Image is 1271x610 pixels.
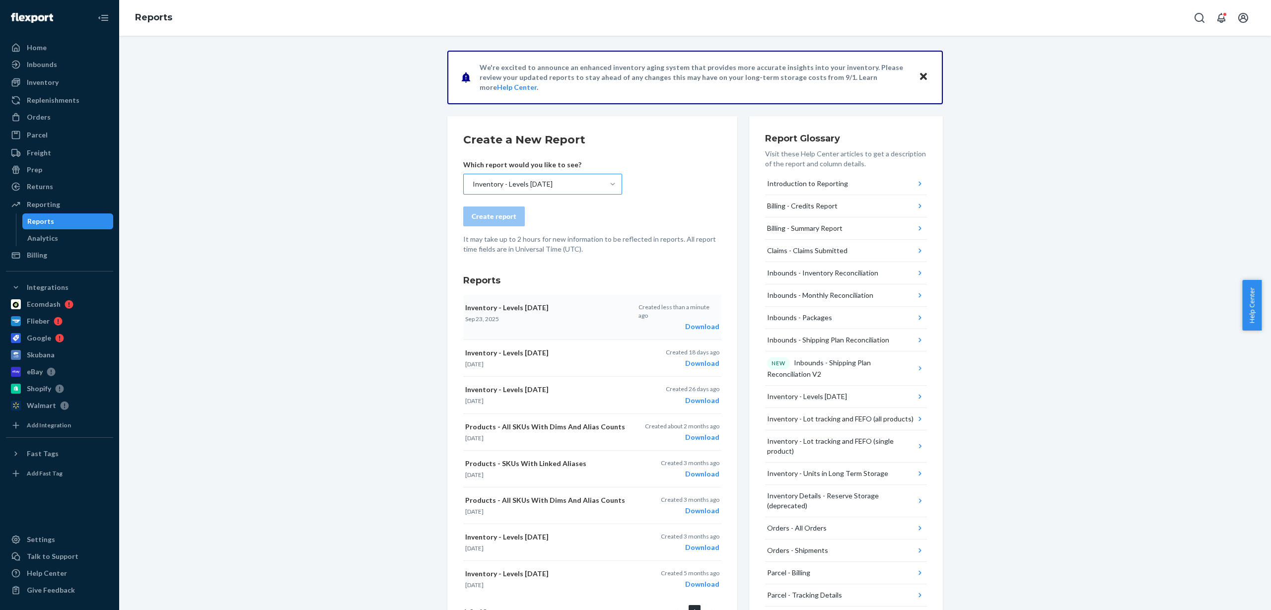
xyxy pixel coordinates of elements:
div: Fast Tags [27,449,59,459]
ol: breadcrumbs [127,3,180,32]
a: Billing [6,247,113,263]
a: Add Integration [6,417,113,433]
div: Inbounds - Inventory Reconciliation [767,268,878,278]
div: Download [661,542,719,552]
a: Reporting [6,197,113,212]
button: Give Feedback [6,582,113,598]
div: Give Feedback [27,585,75,595]
div: Settings [27,535,55,544]
button: Create report [463,206,525,226]
p: We're excited to announce an enhanced inventory aging system that provides more accurate insights... [480,63,909,92]
p: It may take up to 2 hours for new information to be reflected in reports. All report time fields ... [463,234,721,254]
div: Reports [27,216,54,226]
div: Billing [27,250,47,260]
p: Products - All SKUs With Dims And Alias Counts [465,495,633,505]
p: Created about 2 months ago [645,422,719,430]
h3: Report Glossary [765,132,927,145]
p: Inventory - Levels [DATE] [465,348,633,358]
button: Open notifications [1211,8,1231,28]
div: Inventory - Lot tracking and FEFO (all products) [767,414,914,424]
button: Inventory Details - Reserve Storage (deprecated) [765,485,927,517]
div: Inbounds - Packages [767,313,832,323]
time: [DATE] [465,471,484,478]
button: Orders - Shipments [765,540,927,562]
a: Flieber [6,313,113,329]
button: Billing - Summary Report [765,217,927,240]
div: Help Center [27,568,67,578]
div: Download [638,322,719,332]
button: Parcel - Billing [765,562,927,584]
div: Returns [27,182,53,192]
div: Google [27,333,51,343]
a: Help Center [497,83,537,91]
div: Create report [472,211,516,221]
button: Inventory - Lot tracking and FEFO (all products) [765,408,927,430]
p: Products - All SKUs With Dims And Alias Counts [465,422,633,432]
span: Help Center [1242,280,1262,331]
div: Inventory [27,77,59,87]
button: Products - All SKUs With Dims And Alias Counts[DATE]Created about 2 months agoDownload [463,414,721,451]
div: Orders - Shipments [767,545,828,555]
time: [DATE] [465,508,484,515]
div: Talk to Support [27,551,78,561]
p: Created 5 months ago [661,569,719,577]
button: Introduction to Reporting [765,173,927,195]
a: Ecomdash [6,296,113,312]
time: [DATE] [465,581,484,589]
p: Inventory - Levels [DATE] [465,385,633,395]
time: [DATE] [465,434,484,442]
div: Download [661,469,719,479]
time: Sep 23, 2025 [465,315,499,323]
div: Inbounds [27,60,57,69]
a: Inventory [6,74,113,90]
div: Parcel - Billing [767,568,810,578]
div: Inventory - Levels [DATE] [767,392,847,402]
div: Download [645,432,719,442]
div: Billing - Summary Report [767,223,843,233]
p: Inventory - Levels [DATE] [465,532,633,542]
div: Skubana [27,350,55,360]
button: Inventory - Units in Long Term Storage [765,463,927,485]
a: eBay [6,364,113,380]
a: Google [6,330,113,346]
button: NEWInbounds - Shipping Plan Reconciliation V2 [765,351,927,386]
a: Freight [6,145,113,161]
button: Inventory - Levels [DATE][DATE]Created 26 days agoDownload [463,377,721,413]
button: Inbounds - Inventory Reconciliation [765,262,927,284]
button: Talk to Support [6,548,113,564]
p: Created 26 days ago [666,385,719,393]
div: Integrations [27,282,69,292]
button: Close [917,70,930,84]
p: Visit these Help Center articles to get a description of the report and column details. [765,149,927,169]
a: Shopify [6,381,113,397]
button: Inbounds - Packages [765,307,927,329]
button: Inbounds - Shipping Plan Reconciliation [765,329,927,351]
div: Download [666,358,719,368]
p: Created 18 days ago [666,348,719,356]
div: Claims - Claims Submitted [767,246,847,256]
div: Download [661,579,719,589]
a: Orders [6,109,113,125]
div: eBay [27,367,43,377]
button: Close Navigation [93,8,113,28]
div: Billing - Credits Report [767,201,838,211]
div: Ecomdash [27,299,61,309]
div: Inbounds - Monthly Reconciliation [767,290,873,300]
a: Parcel [6,127,113,143]
p: NEW [772,359,785,367]
button: Open account menu [1233,8,1253,28]
a: Reports [135,12,172,23]
h2: Create a New Report [463,132,721,148]
a: Walmart [6,398,113,413]
div: Add Fast Tag [27,469,63,477]
div: Prep [27,165,42,175]
a: Settings [6,532,113,547]
div: Flieber [27,316,50,326]
button: Claims - Claims Submitted [765,240,927,262]
div: Walmart [27,401,56,410]
button: Billing - Credits Report [765,195,927,217]
div: Parcel - Tracking Details [767,590,842,600]
a: Analytics [22,230,114,246]
img: Flexport logo [11,13,53,23]
button: Inventory - Levels [DATE]Sep 23, 2025Created less than a minute agoDownload [463,295,721,340]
